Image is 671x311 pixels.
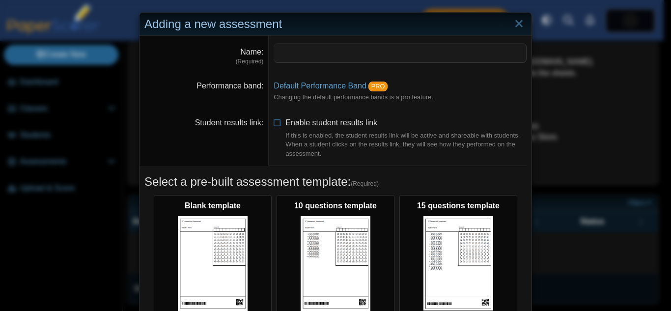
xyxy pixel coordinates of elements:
[195,118,264,127] label: Student results link
[178,216,248,311] img: scan_sheet_blank.png
[144,173,527,190] h5: Select a pre-built assessment template:
[274,93,433,101] small: Changing the default performance bands is a pro feature.
[417,201,500,210] b: 15 questions template
[351,180,379,188] span: (Required)
[511,16,527,32] a: Close
[423,216,493,311] img: scan_sheet_15_questions.png
[294,201,377,210] b: 10 questions template
[274,82,366,90] a: Default Performance Band
[301,216,370,311] img: scan_sheet_10_questions.png
[140,13,531,36] div: Adding a new assessment
[185,201,241,210] b: Blank template
[240,48,263,56] label: Name
[285,118,527,158] span: Enable student results link
[196,82,263,90] label: Performance band
[368,82,388,91] a: PRO
[144,57,263,66] dfn: (Required)
[285,131,527,158] div: If this is enabled, the student results link will be active and shareable with students. When a s...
